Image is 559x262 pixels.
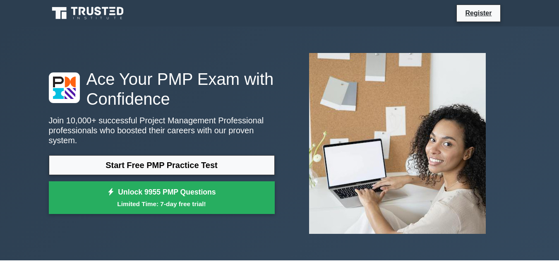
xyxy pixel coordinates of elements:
[49,181,275,214] a: Unlock 9955 PMP QuestionsLimited Time: 7-day free trial!
[460,8,497,18] a: Register
[49,69,275,109] h1: Ace Your PMP Exam with Confidence
[59,199,264,209] small: Limited Time: 7-day free trial!
[49,115,275,145] p: Join 10,000+ successful Project Management Professional professionals who boosted their careers w...
[49,155,275,175] a: Start Free PMP Practice Test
